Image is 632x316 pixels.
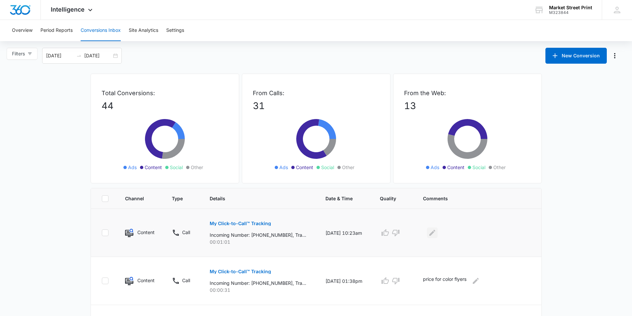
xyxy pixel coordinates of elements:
button: New Conversion [545,48,607,64]
p: 31 [253,99,380,113]
span: Intelligence [51,6,85,13]
button: My Click-to-Call™ Tracking [210,216,271,231]
input: Start date [46,52,74,59]
p: 00:01:01 [210,238,310,245]
span: Content [447,164,464,171]
button: Filters [7,48,37,60]
span: Filters [12,50,25,57]
span: Social [170,164,183,171]
span: Social [321,164,334,171]
p: My Click-to-Call™ Tracking [210,269,271,274]
div: account name [549,5,592,10]
button: Conversions Inbox [81,20,121,41]
p: 13 [404,99,531,113]
span: Other [342,164,354,171]
span: Type [172,195,184,202]
p: Incoming Number: [PHONE_NUMBER], Tracking Number: [PHONE_NUMBER], Ring To: [PHONE_NUMBER], Caller... [210,231,306,238]
button: Edit Comments [470,276,481,286]
p: Call [182,229,190,236]
button: Overview [12,20,33,41]
span: Ads [431,164,439,171]
span: Comments [423,195,521,202]
span: Social [472,164,485,171]
span: Ads [279,164,288,171]
p: 44 [102,99,228,113]
button: Site Analytics [129,20,158,41]
div: account id [549,10,592,15]
button: My Click-to-Call™ Tracking [210,264,271,280]
span: to [76,53,82,58]
button: Manage Numbers [609,50,620,61]
td: [DATE] 01:38pm [317,257,372,305]
td: [DATE] 10:23am [317,209,372,257]
span: Other [191,164,203,171]
p: From the Web: [404,89,531,97]
span: Ads [128,164,137,171]
p: From Calls: [253,89,380,97]
p: Total Conversions: [102,89,228,97]
span: Date & Time [325,195,354,202]
span: Details [210,195,300,202]
span: Quality [380,195,397,202]
span: Content [296,164,313,171]
p: Content [137,229,155,236]
p: 00:00:31 [210,286,310,293]
p: My Click-to-Call™ Tracking [210,221,271,226]
p: Content [137,277,155,284]
p: Call [182,277,190,284]
span: Content [145,164,162,171]
button: Period Reports [40,20,73,41]
span: swap-right [76,53,82,58]
button: Settings [166,20,184,41]
span: Channel [125,195,146,202]
p: Incoming Number: [PHONE_NUMBER], Tracking Number: [PHONE_NUMBER], Ring To: [PHONE_NUMBER], Caller... [210,280,306,286]
input: End date [84,52,112,59]
span: Other [493,164,506,171]
p: price for color flyers [423,276,466,286]
button: Edit Comments [427,227,438,238]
